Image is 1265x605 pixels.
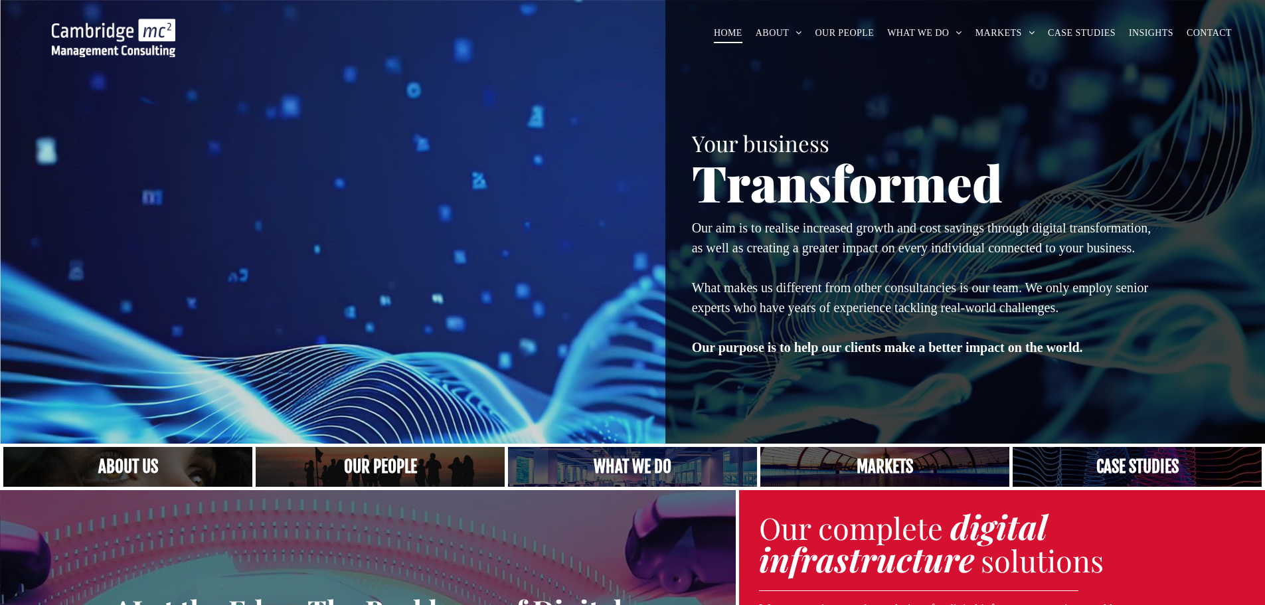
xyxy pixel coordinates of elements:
[707,23,749,43] a: HOME
[950,504,1047,549] strong: digital
[969,23,1041,43] a: MARKETS
[1180,23,1238,43] a: CONTACT
[1041,23,1122,43] a: CASE STUDIES
[256,447,505,487] a: A crowd in silhouette at sunset, on a rise or lookout point
[759,507,943,547] span: Our complete
[692,340,1083,355] strong: Our purpose is to help our clients make a better impact on the world.
[1122,23,1180,43] a: INSIGHTS
[692,280,1148,315] span: What makes us different from other consultancies is our team. We only employ senior experts who h...
[508,447,757,487] a: A yoga teacher lifting his whole body off the ground in the peacock pose
[759,537,974,581] strong: infrastructure
[692,149,1003,215] span: Transformed
[809,23,881,43] a: OUR PEOPLE
[981,540,1104,580] span: solutions
[52,19,175,57] img: Go to Homepage
[749,23,809,43] a: ABOUT
[692,128,829,157] span: Your business
[3,447,252,487] a: Close up of woman's face, centered on her eyes
[881,23,969,43] a: WHAT WE DO
[692,220,1151,255] span: Our aim is to realise increased growth and cost savings through digital transformation, as well a...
